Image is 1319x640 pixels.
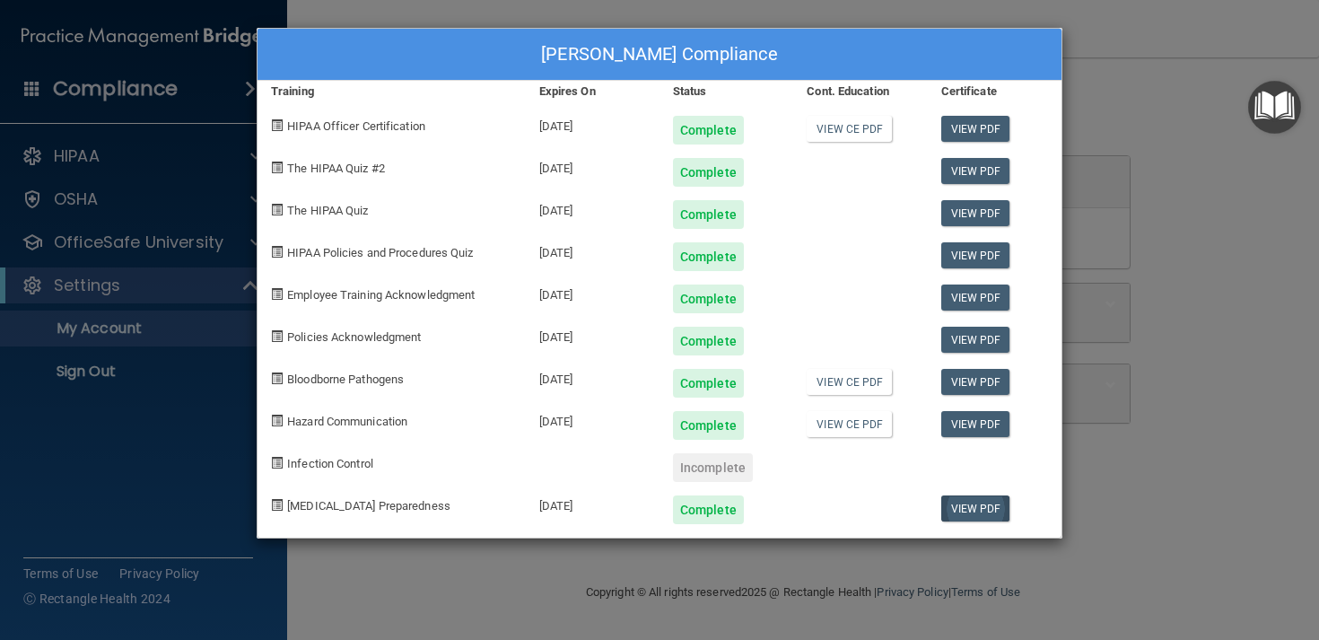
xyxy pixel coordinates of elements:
div: [DATE] [526,102,659,145]
div: Complete [673,327,744,355]
div: Complete [673,158,744,187]
span: The HIPAA Quiz #2 [287,162,385,175]
a: View PDF [941,158,1010,184]
div: Expires On [526,81,659,102]
a: View CE PDF [807,369,892,395]
a: View PDF [941,116,1010,142]
a: View PDF [941,495,1010,522]
div: Cont. Education [793,81,927,102]
span: [MEDICAL_DATA] Preparedness [287,499,450,513]
div: [DATE] [526,313,659,355]
div: [DATE] [526,229,659,271]
a: View PDF [941,285,1010,311]
div: Complete [673,200,744,229]
span: The HIPAA Quiz [287,204,368,217]
span: Policies Acknowledgment [287,330,421,344]
a: View PDF [941,411,1010,437]
div: [DATE] [526,187,659,229]
a: View PDF [941,242,1010,268]
div: Complete [673,411,744,440]
div: Complete [673,116,744,145]
div: Complete [673,242,744,271]
div: Complete [673,369,744,398]
span: Hazard Communication [287,415,407,428]
a: View PDF [941,327,1010,353]
div: Complete [673,285,744,313]
span: Bloodborne Pathogens [287,373,404,386]
div: [DATE] [526,355,659,398]
div: Incomplete [673,453,753,482]
span: Infection Control [287,457,373,470]
a: View CE PDF [807,411,892,437]
button: Open Resource Center [1248,81,1301,134]
div: Training [258,81,526,102]
span: HIPAA Policies and Procedures Quiz [287,246,473,259]
div: Status [659,81,793,102]
div: [DATE] [526,482,659,524]
span: Employee Training Acknowledgment [287,288,475,302]
a: View PDF [941,369,1010,395]
div: Complete [673,495,744,524]
a: View CE PDF [807,116,892,142]
div: [DATE] [526,145,659,187]
div: [DATE] [526,271,659,313]
div: Certificate [928,81,1061,102]
div: [DATE] [526,398,659,440]
span: HIPAA Officer Certification [287,119,425,133]
a: View PDF [941,200,1010,226]
div: [PERSON_NAME] Compliance [258,29,1061,81]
